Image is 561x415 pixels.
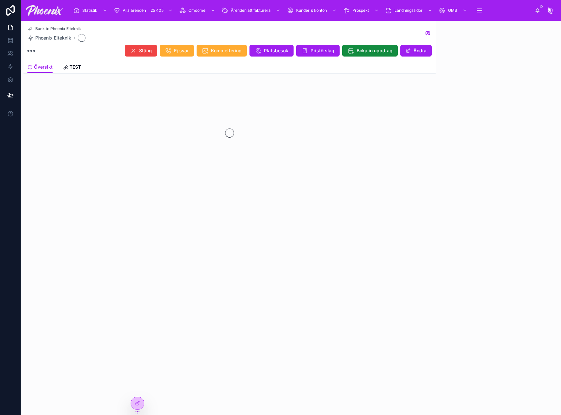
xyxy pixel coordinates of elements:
[112,5,176,16] a: Alla ärenden25 405
[296,8,327,13] span: Kunder & konton
[448,8,457,13] span: GMB
[177,5,218,16] a: Omdöme
[383,5,436,16] a: Landningssidor
[63,61,81,74] a: TEST
[296,45,340,57] button: Prisförslag
[352,8,369,13] span: Prospekt
[125,45,157,57] button: Stäng
[220,5,284,16] a: Ärenden att fakturera
[285,5,340,16] a: Kunder & konton
[139,47,152,54] span: Stäng
[27,35,71,41] a: Phoenix Elteknik
[211,47,242,54] span: Komplettering
[197,45,247,57] button: Komplettering
[160,45,194,57] button: Ej svar
[311,47,334,54] span: Prisförslag
[123,8,146,13] span: Alla ärenden
[26,5,63,16] img: App logo
[264,47,288,54] span: Platsbesök
[149,7,166,14] div: 25 405
[249,45,294,57] button: Platsbesök
[71,5,110,16] a: Statistik
[394,8,423,13] span: Landningssidor
[70,64,81,70] span: TEST
[174,47,189,54] span: Ej svar
[342,45,398,57] button: Boka in uppdrag
[27,61,53,74] a: Översikt
[341,5,382,16] a: Prospekt
[231,8,271,13] span: Ärenden att fakturera
[27,26,81,31] a: Back to Phoenix Elteknik
[34,64,53,70] span: Översikt
[188,8,205,13] span: Omdöme
[400,45,432,57] button: Ändra
[357,47,393,54] span: Boka in uppdrag
[35,35,71,41] span: Phoenix Elteknik
[82,8,97,13] span: Statistik
[437,5,470,16] a: GMB
[68,3,535,18] div: scrollable content
[35,26,81,31] span: Back to Phoenix Elteknik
